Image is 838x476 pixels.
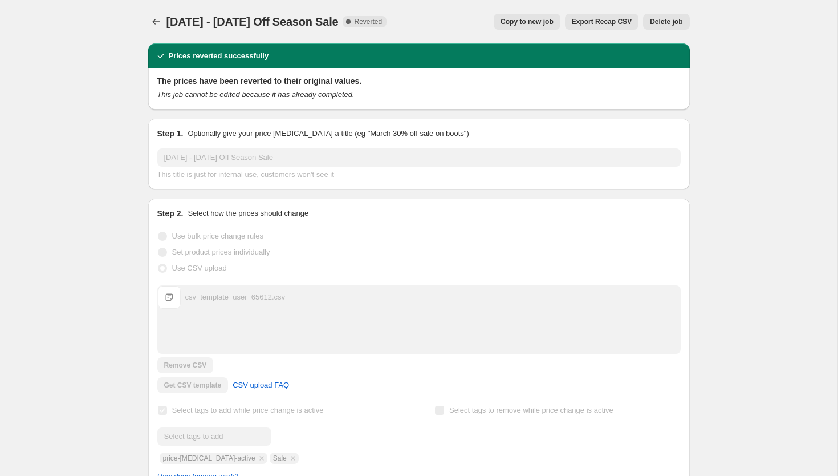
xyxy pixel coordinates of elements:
[172,264,227,272] span: Use CSV upload
[172,248,270,256] span: Set product prices individually
[188,128,469,139] p: Optionally give your price [MEDICAL_DATA] a title (eg "March 30% off sale on boots")
[148,14,164,30] button: Price change jobs
[449,406,613,414] span: Select tags to remove while price change is active
[172,406,324,414] span: Select tags to add while price change is active
[188,208,308,219] p: Select how the prices should change
[565,14,638,30] button: Export Recap CSV
[157,128,184,139] h2: Step 1.
[354,17,382,26] span: Reverted
[185,292,286,303] div: csv_template_user_65612.csv
[157,90,355,99] i: This job cannot be edited because it has already completed.
[157,170,334,179] span: This title is just for internal use, customers won't see it
[226,376,296,394] a: CSV upload FAQ
[166,15,339,28] span: [DATE] - [DATE] Off Season Sale
[157,75,681,87] h2: The prices have been reverted to their original values.
[494,14,560,30] button: Copy to new job
[169,50,269,62] h2: Prices reverted successfully
[233,380,289,391] span: CSV upload FAQ
[650,17,682,26] span: Delete job
[501,17,554,26] span: Copy to new job
[172,232,263,240] span: Use bulk price change rules
[157,208,184,219] h2: Step 2.
[157,148,681,167] input: 30% off holiday sale
[643,14,689,30] button: Delete job
[157,427,271,446] input: Select tags to add
[572,17,632,26] span: Export Recap CSV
